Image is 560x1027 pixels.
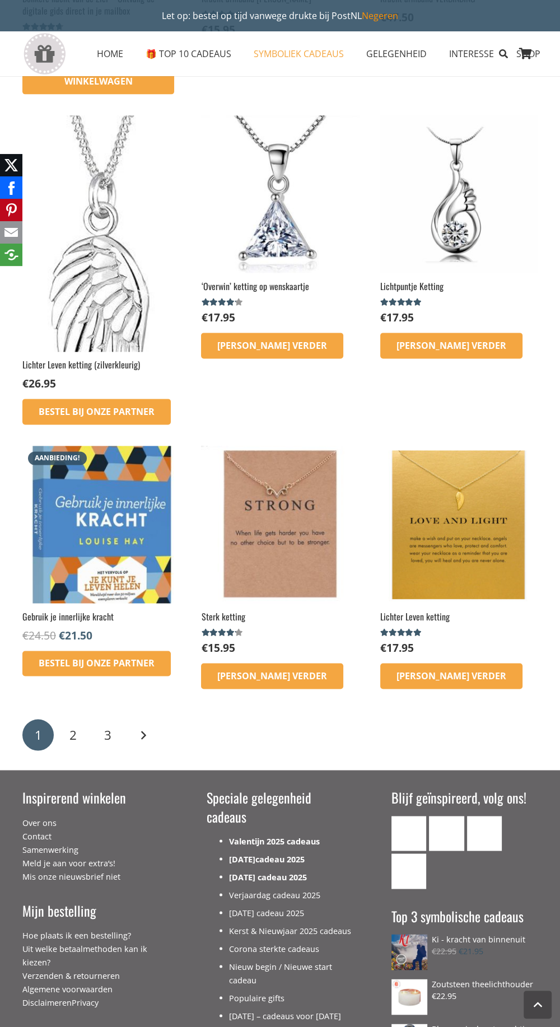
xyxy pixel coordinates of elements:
a: Facebook [429,816,464,851]
span: € [432,945,436,956]
span: Aanbieding! [28,451,87,465]
a: Ki - kracht van binnenuit [391,934,538,944]
span: Zoutsteen theelichthouder [432,978,533,989]
a: Bestel bij onze Partner [22,399,171,424]
img: Ki Kracht van binnenuit [391,934,427,970]
span: € [59,628,65,643]
a: Privacy [72,997,99,1007]
a: Disclaimer [22,997,62,1007]
img: Symbolische Lichter Leven ketting met engelen vleugel voor kracht en bescherming [380,446,538,603]
a: Nieuw begin / Nieuwe start cadeau [229,961,332,985]
a: Instagram [467,816,502,851]
a: 🎁 TOP 10 CADEAUS🎁 TOP 10 CADEAUS Menu [134,40,242,68]
bdi: 17.95 [201,310,235,325]
a: Algemene voorwaarden [22,983,113,994]
h2: Sterk ketting [201,610,358,623]
div: en [22,928,169,1009]
span: 1 [35,726,42,743]
a: Lees meer over “Sterk ketting” [201,663,343,689]
bdi: 21.50 [59,628,92,643]
bdi: 17.95 [380,310,414,325]
span: Gewaardeerd uit 5 [201,298,235,307]
nav: Berichten paginering [22,717,538,752]
img: zen cadeau spiritualiteit yin yang theelichthouder zoutlamp steen [391,979,427,1015]
a: [DATE] cadeau 2025 [229,871,307,882]
a: SYMBOLIEK CADEAUSSYMBOLIEK CADEAUS Menu [242,40,355,68]
a: gift-box-icon-grey-inspirerendwinkelen [22,33,67,75]
span: GELEGENHEID [366,48,427,60]
a: Pinterest [391,853,427,889]
span: HOME [97,48,123,60]
a: Lees meer over “Lichtpuntje Ketting” [380,333,522,358]
h2: Lichter Leven ketting (zilverkleurig) [22,358,180,371]
img: Lichtpuntje cadeau geven met deze symbolische ketting voor kracht, sterkte, overlijden, moeilijke... [380,115,538,273]
span: 🎁 TOP 10 CADEAUS [146,48,231,60]
a: Mis onze nieuwsbrief niet [22,871,120,881]
span: Pagina 1 [22,719,54,750]
h2: ‘Overwin’ ketting op wenskaartje [201,280,358,292]
h3: Top 3 symbolische cadeaus [391,907,538,926]
a: Samenwerking [22,844,78,855]
a: Aanbieding! Gebruik je innerlijke kracht [22,446,180,643]
span: Gewaardeerd uit 5 [380,298,423,307]
a: Winkelwagen [513,31,538,76]
span: Ki - kracht van binnenuit [432,933,525,944]
a: Uit welke betaalmethoden kan ik kiezen? [22,943,147,967]
bdi: 17.95 [380,640,414,655]
bdi: 22.95 [432,990,456,1001]
a: Pagina 2 [57,719,88,750]
a: Zoutsteen theelichthouder [391,979,538,988]
a: Lichter Leven kettingGewaardeerd 4.83 uit 5 €17.95 [380,446,538,656]
span: 2 [69,726,77,743]
a: E-mail [391,816,427,851]
a: Corona sterkte cadeaus [229,943,319,954]
img: In Gebruik je innerlijke kracht, het vervolg op Je kunt je leven helen, neemt Louise Hay je mee o... [22,446,180,603]
a: Kerst & Nieuwjaar 2025 cadeaus [229,925,351,936]
a: ‘Overwin’ ketting op wenskaartjeGewaardeerd 4.00 uit 5 €17.95 [201,115,358,325]
span: € [201,640,207,655]
a: Populaire gifts [229,992,284,1003]
h3: Inspirerend winkelen [22,788,169,807]
span: INTERESSE [449,48,494,60]
a: Over ons [22,817,57,828]
a: Meld je aan voor extra’s! [22,857,115,868]
img: kracht ketting cadeau voor sterkte verlies overlijden symbolisch lichtpuntje geven [22,115,180,352]
span: 3 [104,726,111,743]
bdi: 22.95 [432,945,456,956]
div: Gewaardeerd 4.00 uit 5 [201,298,244,307]
a: Lees meer over “Lichter Leven ketting” [380,663,522,689]
a: Lichtpuntje KettingGewaardeerd 5.00 uit 5 €17.95 [380,115,538,325]
span: SHOP [516,48,540,60]
h2: Gebruik je innerlijke kracht [22,610,180,623]
a: Sterk kettingGewaardeerd 4.00 uit 5 €15.95 [201,446,358,656]
a: Pagina 3 [92,719,124,750]
span: € [22,628,29,643]
a: Verzenden & retourneren [22,970,120,981]
a: HOMEHOME Menu [86,40,134,68]
a: [DATE] – cadeaus voor [DATE] [229,1010,341,1021]
h3: Speciale gelegenheid cadeaus [207,788,353,825]
span: € [459,945,463,956]
span: € [201,310,207,325]
span: SYMBOLIEK CADEAUS [254,48,344,60]
div: Gewaardeerd 4.83 uit 5 [380,628,423,637]
span: € [432,990,436,1001]
a: Verjaardag cadeau 2025 [229,889,320,900]
bdi: 21.95 [459,945,483,956]
a: [DATE] [229,853,255,864]
div: Gewaardeerd 5.00 uit 5 [380,298,423,307]
bdi: 15.95 [201,640,235,655]
a: GELEGENHEIDGELEGENHEID Menu [355,40,438,68]
a: Contact [22,830,52,841]
div: Gewaardeerd 4.00 uit 5 [201,628,244,637]
h2: Lichter Leven ketting [380,610,538,623]
span: € [380,310,386,325]
img: Zilveren ketting met berg driehoek symbool veerkracht cadeau vertrouwen [201,115,358,273]
span: € [22,376,29,391]
h3: Mijn bestelling [22,901,169,920]
span: € [380,640,386,655]
a: Hoe plaats ik een bestelling? [22,930,131,940]
a: cadeau 2025 [255,853,305,864]
bdi: 24.50 [22,628,56,643]
a: INTERESSEINTERESSE Menu [438,40,505,68]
